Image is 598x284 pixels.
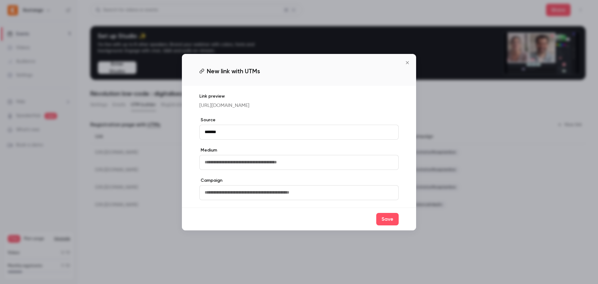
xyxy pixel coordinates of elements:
[199,93,399,99] p: Link preview
[199,102,399,109] p: [URL][DOMAIN_NAME]
[199,147,399,153] label: Medium
[376,213,399,225] button: Save
[401,56,414,69] button: Close
[207,66,260,76] span: New link with UTMs
[199,117,399,123] label: Source
[199,177,399,184] label: Campaign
